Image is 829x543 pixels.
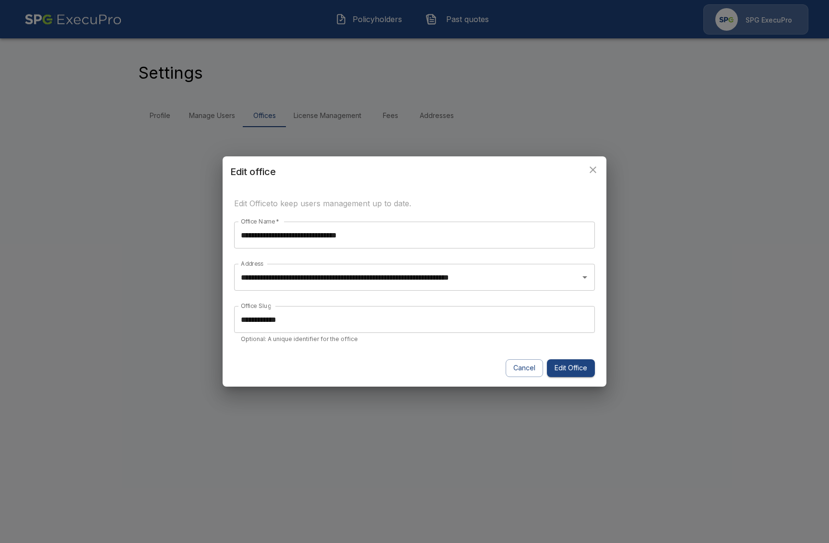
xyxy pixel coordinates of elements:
button: Edit Office [547,359,595,377]
label: Office Name [241,217,279,225]
label: Address [241,260,263,268]
button: Cancel [506,359,543,377]
h2: Edit office [223,156,606,187]
p: Optional: A unique identifier for the office [241,334,588,344]
h6: Edit Office to keep users management up to date. [234,197,595,210]
button: Open [578,271,592,284]
label: Office Slug [241,302,271,310]
button: close [583,160,603,179]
